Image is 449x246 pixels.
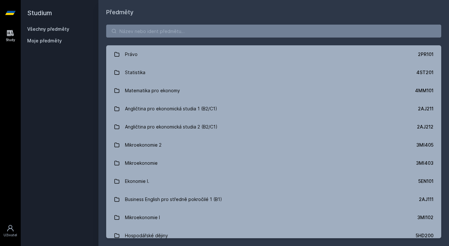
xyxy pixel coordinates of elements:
a: Mikroekonomie 2 3MI405 [106,136,441,154]
div: 2AJ111 [419,196,433,203]
div: 2PR101 [418,51,433,58]
a: Business English pro středně pokročilé 1 (B1) 2AJ111 [106,190,441,208]
div: Mikroekonomie 2 [125,139,162,151]
div: Business English pro středně pokročilé 1 (B1) [125,193,222,206]
a: Statistika 4ST201 [106,63,441,82]
a: Právo 2PR101 [106,45,441,63]
a: Ekonomie I. 5EN101 [106,172,441,190]
div: Právo [125,48,138,61]
a: Hospodářské dějiny 5HD200 [106,227,441,245]
a: Angličtina pro ekonomická studia 1 (B2/C1) 2AJ211 [106,100,441,118]
a: Study [1,26,19,46]
div: Hospodářské dějiny [125,229,168,242]
a: Angličtina pro ekonomická studia 2 (B2/C1) 2AJ212 [106,118,441,136]
div: 4MM101 [415,87,433,94]
div: 3MI403 [416,160,433,166]
div: 3MI405 [416,142,433,148]
h1: Předměty [106,8,441,17]
div: Statistika [125,66,145,79]
a: Všechny předměty [27,26,69,32]
div: Matematika pro ekonomy [125,84,180,97]
div: Mikroekonomie [125,157,158,170]
a: Matematika pro ekonomy 4MM101 [106,82,441,100]
div: Ekonomie I. [125,175,149,188]
div: 3MI102 [417,214,433,221]
div: 4ST201 [416,69,433,76]
div: Angličtina pro ekonomická studia 1 (B2/C1) [125,102,217,115]
div: 2AJ212 [417,124,433,130]
div: Mikroekonomie I [125,211,160,224]
a: Mikroekonomie I 3MI102 [106,208,441,227]
div: 5HD200 [416,232,433,239]
div: 5EN101 [418,178,433,184]
span: Moje předměty [27,38,62,44]
a: Uživatel [1,221,19,241]
a: Mikroekonomie 3MI403 [106,154,441,172]
div: Angličtina pro ekonomická studia 2 (B2/C1) [125,120,218,133]
div: Study [6,38,15,42]
div: Uživatel [4,233,17,238]
div: 2AJ211 [418,106,433,112]
input: Název nebo ident předmětu… [106,25,441,38]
